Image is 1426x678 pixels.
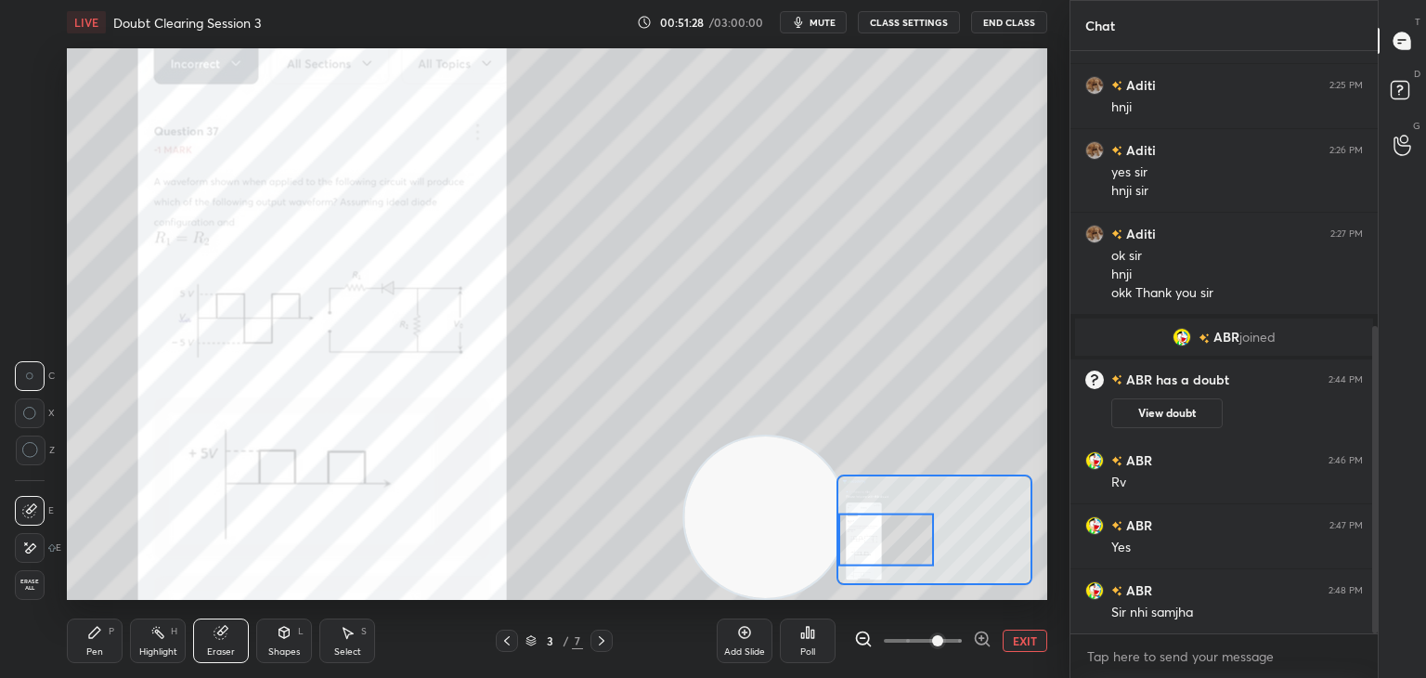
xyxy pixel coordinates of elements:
div: Rv [1111,474,1363,492]
img: no-rating-badge.077c3623.svg [1199,333,1210,344]
div: X [15,398,55,428]
button: mute [780,11,847,33]
img: 4e2e709ec3e74370873638e3f6f0102b.jpg [1085,451,1104,470]
div: 3 [540,635,559,646]
div: E [15,496,54,526]
img: no-rating-badge.077c3623.svg [1111,146,1122,156]
div: LIVE [67,11,106,33]
div: Z [15,436,55,465]
div: 7 [572,632,583,649]
h6: ABR [1122,515,1152,535]
img: f9e8449c30a94f04973e2b4bcd3c9186.jpg [1085,141,1104,160]
div: L [298,627,304,636]
div: Eraser [207,647,235,657]
div: C [15,361,55,391]
h6: ABR [1122,372,1152,388]
button: CLASS SETTINGS [858,11,960,33]
h6: ABR [1122,580,1152,600]
div: 2:48 PM [1329,585,1363,596]
img: no-rating-badge.077c3623.svg [1111,521,1122,531]
span: has a doubt [1152,372,1229,388]
img: 4e2e709ec3e74370873638e3f6f0102b.jpg [1085,581,1104,600]
div: H [171,627,177,636]
h6: Aditi [1122,140,1156,160]
img: no-rating-badge.077c3623.svg [1111,372,1122,388]
img: no-rating-badge.077c3623.svg [1111,456,1122,466]
button: EXIT [1003,630,1047,652]
img: f9e8449c30a94f04973e2b4bcd3c9186.jpg [1085,76,1104,95]
img: no-rating-badge.077c3623.svg [1111,586,1122,596]
img: 4e2e709ec3e74370873638e3f6f0102b.jpg [1173,328,1191,346]
h6: Aditi [1122,75,1156,95]
span: joined [1239,330,1276,345]
div: Shapes [268,647,300,657]
span: mute [810,16,836,29]
div: 2:44 PM [1329,374,1363,385]
span: ABR [1213,330,1239,345]
p: Chat [1070,1,1130,50]
div: 2:26 PM [1329,145,1363,156]
p: G [1413,119,1420,133]
div: Sir nhi samjha [1111,604,1363,622]
img: no-rating-badge.077c3623.svg [1111,81,1122,91]
img: no-rating-badge.077c3623.svg [1111,229,1122,240]
button: End Class [971,11,1047,33]
div: okk Thank you sir [1111,284,1363,303]
div: yes sir [1111,163,1363,182]
div: 2:46 PM [1329,455,1363,466]
div: hnji [1111,98,1363,117]
div: hnji [1111,266,1363,284]
div: ok sir [1111,247,1363,266]
img: f9e8449c30a94f04973e2b4bcd3c9186.jpg [1085,225,1104,243]
div: / [563,635,568,646]
div: Highlight [139,647,177,657]
div: 2:25 PM [1329,80,1363,91]
p: D [1414,67,1420,81]
div: Pen [86,647,103,657]
div: Select [334,647,361,657]
div: 2:47 PM [1329,520,1363,531]
div: grid [1070,51,1378,634]
span: Erase all [16,579,44,592]
div: Add Slide [724,647,765,657]
p: T [1415,15,1420,29]
div: S [361,627,367,636]
img: 4e2e709ec3e74370873638e3f6f0102b.jpg [1085,516,1104,535]
div: Poll [800,647,815,657]
div: Yes [1111,539,1363,557]
h4: Doubt Clearing Session 3 [113,14,261,32]
h6: Aditi [1122,224,1156,243]
div: E [15,533,61,563]
div: 2:27 PM [1330,228,1363,240]
button: View doubt [1111,398,1223,428]
div: P [109,627,114,636]
div: hnji sir [1111,182,1363,201]
h6: ABR [1122,450,1152,470]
